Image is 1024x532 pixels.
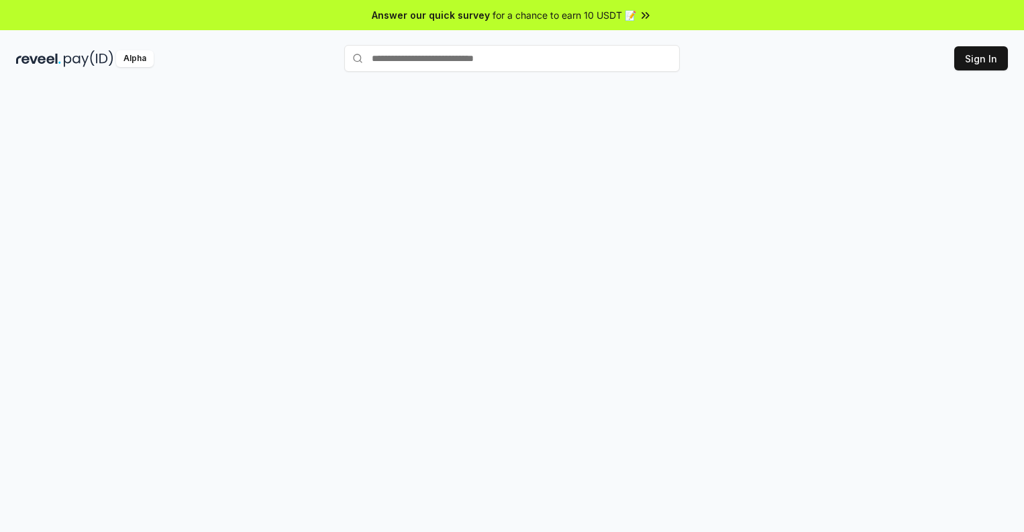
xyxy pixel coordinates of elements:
[954,46,1008,70] button: Sign In
[16,50,61,67] img: reveel_dark
[372,8,490,22] span: Answer our quick survey
[116,50,154,67] div: Alpha
[493,8,636,22] span: for a chance to earn 10 USDT 📝
[64,50,113,67] img: pay_id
